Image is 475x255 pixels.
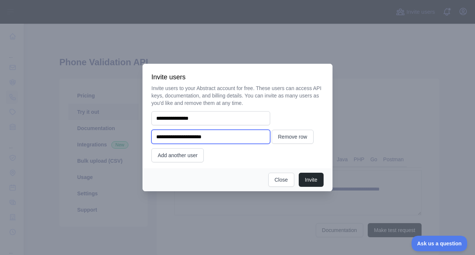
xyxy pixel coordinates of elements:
[272,130,314,144] button: Remove row
[299,173,324,187] button: Invite
[151,85,324,107] p: Invite users to your Abstract account for free. These users can access API keys, documentation, a...
[151,73,324,82] h3: Invite users
[268,173,294,187] button: Close
[151,148,204,162] button: Add another user
[412,236,468,251] iframe: Toggle Customer Support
